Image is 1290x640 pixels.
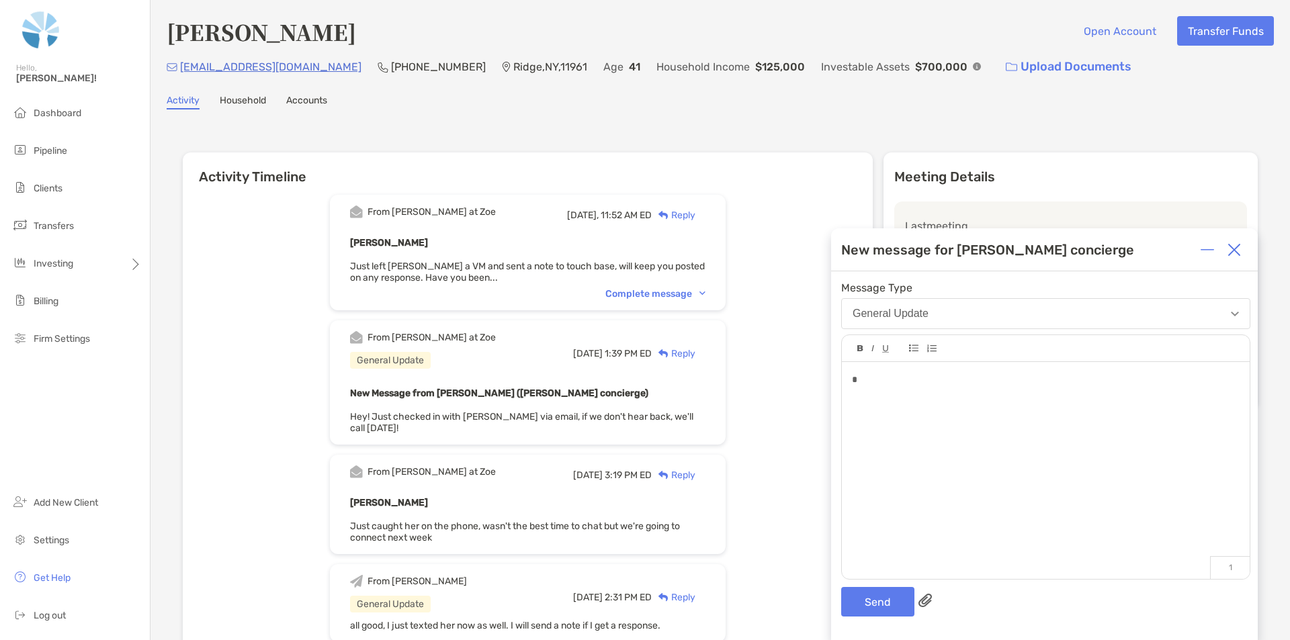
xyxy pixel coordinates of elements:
a: Accounts [286,95,327,109]
p: [PHONE_NUMBER] [391,58,486,75]
p: Age [603,58,623,75]
div: General Update [853,308,929,320]
b: New Message from [PERSON_NAME] ([PERSON_NAME] concierge) [350,387,648,399]
span: [DATE] [573,592,603,603]
img: Event icon [350,205,363,218]
img: billing icon [12,292,28,308]
button: Open Account [1073,16,1166,46]
div: From [PERSON_NAME] at Zoe [368,332,496,343]
img: Open dropdown arrow [1231,312,1239,316]
img: clients icon [12,179,28,195]
img: dashboard icon [12,104,28,120]
span: [DATE] [573,469,603,481]
span: Investing [34,258,73,269]
p: $125,000 [755,58,805,75]
span: Just left [PERSON_NAME] a VM and sent a note to touch base, will keep you posted on any response.... [350,261,705,283]
img: Chevron icon [699,291,705,295]
h6: Activity Timeline [183,152,873,185]
img: Zoe Logo [16,5,66,54]
img: Editor control icon [882,345,889,353]
span: [DATE] [573,348,603,359]
span: 3:19 PM ED [605,469,652,481]
img: Close [1228,243,1241,257]
img: transfers icon [12,217,28,233]
b: [PERSON_NAME] [350,237,428,248]
span: Clients [34,183,62,194]
img: settings icon [12,531,28,547]
span: [PERSON_NAME]! [16,73,142,84]
img: Info Icon [973,62,981,71]
h4: [PERSON_NAME] [167,16,356,47]
span: Message Type [841,281,1250,294]
img: Location Icon [502,62,511,73]
span: Transfers [34,220,74,232]
span: Just caught her on the phone, wasn't the best time to chat but we're going to connect next week [350,520,680,543]
span: Dashboard [34,107,81,119]
p: Ridge , NY , 11961 [513,58,587,75]
img: Reply icon [658,593,669,602]
span: 11:52 AM ED [601,210,652,221]
span: 2:31 PM ED [605,592,652,603]
img: Event icon [350,575,363,588]
img: Reply icon [658,471,669,479]
p: [EMAIL_ADDRESS][DOMAIN_NAME] [180,58,361,75]
p: Investable Assets [821,58,910,75]
span: all good, I just texted her now as well. I will send a note if I get a response. [350,620,660,631]
img: paperclip attachments [918,594,932,607]
span: [DATE], [567,210,599,221]
img: investing icon [12,255,28,271]
div: General Update [350,596,431,612]
div: From [PERSON_NAME] at Zoe [368,206,496,218]
button: Send [841,587,914,616]
p: Meeting Details [894,169,1247,185]
span: Hey! Just checked in with [PERSON_NAME] via email, if we don't hear back, we'll call [DATE]! [350,411,693,434]
img: Reply icon [658,211,669,220]
img: Editor control icon [857,345,863,352]
div: General Update [350,352,431,369]
img: Phone Icon [378,62,388,73]
img: firm-settings icon [12,330,28,346]
img: Reply icon [658,349,669,358]
a: Upload Documents [997,52,1140,81]
img: get-help icon [12,569,28,585]
div: Reply [652,347,695,361]
img: button icon [1006,62,1017,72]
span: Billing [34,295,58,307]
img: Editor control icon [871,345,874,352]
img: Event icon [350,465,363,478]
span: Pipeline [34,145,67,156]
img: Editor control icon [909,345,918,352]
div: From [PERSON_NAME] at Zoe [368,466,496,477]
div: Reply [652,468,695,482]
button: Transfer Funds [1177,16,1274,46]
div: New message for [PERSON_NAME] concierge [841,242,1134,258]
div: Reply [652,590,695,604]
p: $700,000 [915,58,967,75]
img: Expand or collapse [1201,243,1214,257]
a: Household [220,95,266,109]
img: pipeline icon [12,142,28,158]
div: From [PERSON_NAME] [368,576,467,587]
span: Add New Client [34,497,98,508]
img: Email Icon [167,63,177,71]
div: Complete message [605,288,705,300]
a: Activity [167,95,200,109]
span: 1:39 PM ED [605,348,652,359]
img: Editor control icon [927,345,937,353]
span: Log out [34,610,66,621]
div: Reply [652,208,695,222]
img: logout icon [12,606,28,623]
img: Event icon [350,331,363,344]
span: Settings [34,535,69,546]
p: 41 [629,58,640,75]
button: General Update [841,298,1250,329]
img: add_new_client icon [12,494,28,510]
span: Get Help [34,572,71,584]
b: [PERSON_NAME] [350,497,428,508]
p: Household Income [656,58,750,75]
p: Last meeting [905,218,1236,234]
span: Firm Settings [34,333,90,345]
p: 1 [1210,556,1250,579]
